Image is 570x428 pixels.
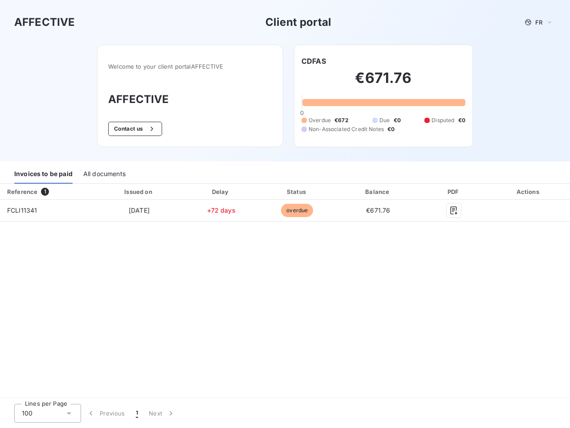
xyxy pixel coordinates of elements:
div: PDF [422,187,485,196]
span: Non-Associated Credit Notes [309,125,384,133]
span: +72 days [207,206,236,214]
span: €0 [458,116,465,124]
span: overdue [281,204,313,217]
button: 1 [130,404,143,423]
button: Next [143,404,181,423]
span: 0 [300,109,304,116]
span: €672 [334,116,349,124]
span: Due [379,116,390,124]
span: €0 [394,116,401,124]
div: Delay [186,187,256,196]
span: 1 [41,188,49,196]
h3: AFFECTIVE [14,14,75,30]
div: Invoices to be paid [14,165,73,184]
span: [DATE] [129,206,150,214]
div: Reference [7,188,37,195]
h2: €671.76 [301,69,465,96]
span: Overdue [309,116,331,124]
h6: CDFAS [301,56,326,66]
div: All documents [83,165,126,184]
div: Balance [338,187,419,196]
span: €0 [387,125,395,133]
span: Welcome to your client portal AFFECTIVE [108,63,272,70]
div: Actions [489,187,568,196]
div: Status [260,187,334,196]
span: 100 [22,409,33,418]
div: Issued on [96,187,182,196]
span: €671.76 [366,206,390,214]
span: Disputed [432,116,454,124]
span: FR [535,19,542,26]
button: Contact us [108,122,162,136]
span: 1 [136,409,138,418]
span: FCLI11341 [7,206,37,214]
h3: Client portal [265,14,331,30]
button: Previous [81,404,130,423]
h3: AFFECTIVE [108,91,272,107]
